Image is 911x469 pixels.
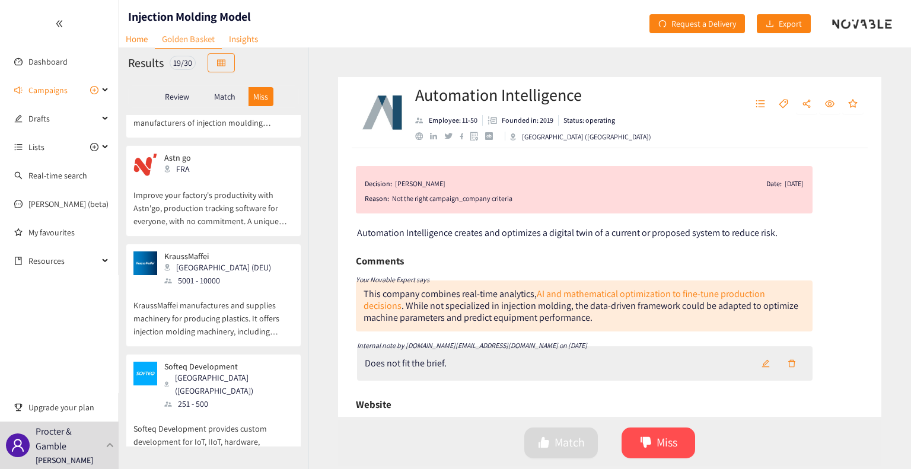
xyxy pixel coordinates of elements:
[766,20,774,29] span: download
[444,133,459,139] a: twitter
[90,86,98,94] span: plus-circle
[460,133,471,139] a: facebook
[356,252,404,270] h6: Comments
[14,257,23,265] span: book
[28,249,98,273] span: Resources
[429,115,477,126] p: Employee: 11-50
[28,221,109,244] a: My favourites
[415,132,430,140] a: website
[90,143,98,151] span: plus-circle
[170,56,196,70] div: 19 / 30
[36,454,93,467] p: [PERSON_NAME]
[155,30,222,49] a: Golden Basket
[28,56,68,67] a: Dashboard
[28,170,87,181] a: Real-time search
[502,115,553,126] p: Founded in: 2019
[848,99,858,110] span: star
[133,177,294,228] p: Improve your factory's productivity with Astn'go, production tracking software for everyone, with...
[365,193,389,205] span: Reason:
[55,20,63,28] span: double-left
[359,89,406,136] img: Company Logo
[753,354,779,373] button: edit
[253,92,268,101] p: Miss
[28,395,109,419] span: Upgrade your plan
[164,251,271,261] p: KraussMaffei
[14,143,23,151] span: unordered-list
[217,59,225,68] span: table
[357,341,587,350] i: Internal note by [DOMAIN_NAME][EMAIL_ADDRESS][DOMAIN_NAME] on [DATE]
[649,14,745,33] button: redoRequest a Delivery
[796,95,817,114] button: share-alt
[430,133,444,140] a: linkedin
[395,178,445,190] div: [PERSON_NAME]
[164,153,212,162] p: Astn go
[563,115,615,126] p: Status: operating
[28,135,44,159] span: Lists
[358,415,458,434] button: [URL][DOMAIN_NAME]
[133,410,294,461] p: Softeq Development provides custom development for IoT, IIoT, hardware, firmware, applications, c...
[559,115,615,126] li: Status
[165,92,189,101] p: Review
[852,412,911,469] iframe: Chat Widget
[119,30,155,48] a: Home
[483,115,559,126] li: Founded in year
[757,14,811,33] button: downloadExport
[788,359,796,369] span: delete
[819,95,840,114] button: eye
[802,99,811,110] span: share-alt
[14,86,23,94] span: sound
[622,427,695,458] button: dislikeMiss
[357,226,778,239] span: Automation Intelligence creates and optimizes a digital twin of a current or proposed system to r...
[785,178,804,190] div: [DATE]
[762,359,770,369] span: edit
[538,436,550,450] span: like
[766,178,782,190] span: Date:
[28,107,98,130] span: Drafts
[555,433,585,452] span: Match
[392,193,804,205] div: Not the right campaign_company criteria
[779,354,805,373] button: delete
[356,395,391,413] h6: Website
[364,288,765,312] a: AI and mathematical optimization to fine-tune production decisions
[470,132,485,141] a: google maps
[415,115,483,126] li: Employees
[415,83,651,107] h2: Automation Intelligence
[356,280,813,331] div: This company combines real-time analytics, . While not specialized in injection molding, the data...
[750,95,771,114] button: unordered-list
[779,17,802,30] span: Export
[756,99,765,110] span: unordered-list
[365,358,447,369] div: Does not fit the brief.
[356,275,429,284] i: Your Novable Expert says
[133,251,157,275] img: Snapshot of the company's website
[671,17,736,30] span: Request a Delivery
[485,132,500,140] a: crunchbase
[36,424,101,454] p: Procter & Gamble
[14,403,23,411] span: trophy
[11,438,25,452] span: user
[214,92,235,101] p: Match
[133,153,157,177] img: Snapshot of the company's website
[510,132,651,142] div: [GEOGRAPHIC_DATA] ([GEOGRAPHIC_DATA])
[133,362,157,385] img: Snapshot of the company's website
[164,397,292,410] div: 251 - 500
[208,53,235,72] button: table
[524,427,598,458] button: likeMatch
[773,95,794,114] button: tag
[14,114,23,123] span: edit
[28,199,109,209] a: [PERSON_NAME] (beta)
[365,178,392,190] span: Decision:
[164,274,278,287] div: 5001 - 10000
[164,371,292,397] div: [GEOGRAPHIC_DATA] ([GEOGRAPHIC_DATA])
[164,362,285,371] p: Softeq Development
[657,433,677,452] span: Miss
[779,99,788,110] span: tag
[658,20,667,29] span: redo
[133,287,294,338] p: KraussMaffei manufactures and supplies machinery for producing plastics. It offers injection mold...
[164,162,219,176] div: FRA
[842,95,864,114] button: star
[640,436,652,450] span: dislike
[825,99,834,110] span: eye
[128,55,164,71] h2: Results
[164,261,278,274] div: [GEOGRAPHIC_DATA] (DEU)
